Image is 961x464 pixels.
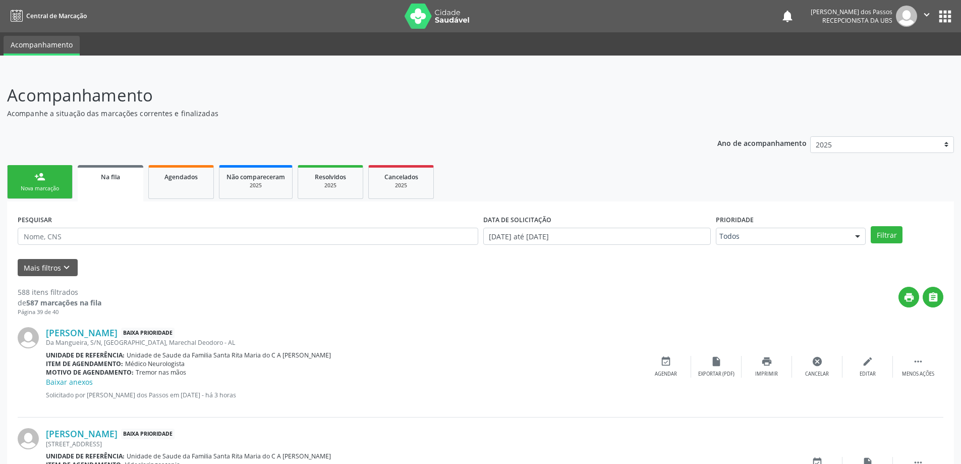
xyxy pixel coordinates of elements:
[18,259,78,277] button: Mais filtroskeyboard_arrow_down
[903,292,915,303] i: print
[7,8,87,24] a: Central de Marcação
[655,371,677,378] div: Agendar
[660,356,671,367] i: event_available
[716,212,754,228] label: Prioridade
[227,173,285,181] span: Não compareceram
[121,328,175,338] span: Baixa Prioridade
[18,308,101,317] div: Página 39 de 40
[136,368,186,377] span: Tremor nas mãos
[46,428,118,439] a: [PERSON_NAME]
[7,108,670,119] p: Acompanhe a situação das marcações correntes e finalizadas
[923,287,943,307] button: 
[717,136,807,149] p: Ano de acompanhamento
[18,212,52,228] label: PESQUISAR
[913,356,924,367] i: 
[34,171,45,182] div: person_add
[811,8,892,16] div: [PERSON_NAME] dos Passos
[18,287,101,297] div: 588 itens filtrados
[917,6,936,27] button: 
[164,173,198,181] span: Agendados
[227,182,285,189] div: 2025
[860,371,876,378] div: Editar
[46,368,134,377] b: Motivo de agendamento:
[46,391,641,399] p: Solicitado por [PERSON_NAME] dos Passos em [DATE] - há 3 horas
[315,173,346,181] span: Resolvidos
[711,356,722,367] i: insert_drive_file
[898,287,919,307] button: print
[305,182,356,189] div: 2025
[15,185,65,192] div: Nova marcação
[698,371,734,378] div: Exportar (PDF)
[936,8,954,25] button: apps
[18,428,39,449] img: img
[125,359,185,368] span: Médico Neurologista
[871,226,902,243] button: Filtrar
[18,297,101,308] div: de
[862,356,873,367] i: edit
[46,452,125,460] b: Unidade de referência:
[483,228,711,245] input: Selecione um intervalo
[755,371,778,378] div: Imprimir
[384,173,418,181] span: Cancelados
[127,452,331,460] span: Unidade de Saude da Familia Santa Rita Maria do C A [PERSON_NAME]
[896,6,917,27] img: img
[928,292,939,303] i: 
[46,359,123,368] b: Item de agendamento:
[18,327,39,348] img: img
[812,356,823,367] i: cancel
[7,83,670,108] p: Acompanhamento
[780,9,795,23] button: notifications
[483,212,551,228] label: DATA DE SOLICITAÇÃO
[46,338,641,347] div: Da Mangueira, S/N, [GEOGRAPHIC_DATA], Marechal Deodoro - AL
[26,12,87,20] span: Central de Marcação
[822,16,892,25] span: Recepcionista da UBS
[26,298,101,307] strong: 587 marcações na fila
[805,371,829,378] div: Cancelar
[61,262,72,273] i: keyboard_arrow_down
[127,351,331,359] span: Unidade de Saude da Familia Santa Rita Maria do C A [PERSON_NAME]
[121,429,175,439] span: Baixa Prioridade
[719,231,845,241] span: Todos
[46,377,93,387] a: Baixar anexos
[101,173,120,181] span: Na fila
[921,9,932,20] i: 
[46,351,125,359] b: Unidade de referência:
[18,228,478,245] input: Nome, CNS
[4,36,80,56] a: Acompanhamento
[902,371,934,378] div: Menos ações
[376,182,426,189] div: 2025
[46,327,118,338] a: [PERSON_NAME]
[761,356,772,367] i: print
[46,440,792,448] div: [STREET_ADDRESS]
